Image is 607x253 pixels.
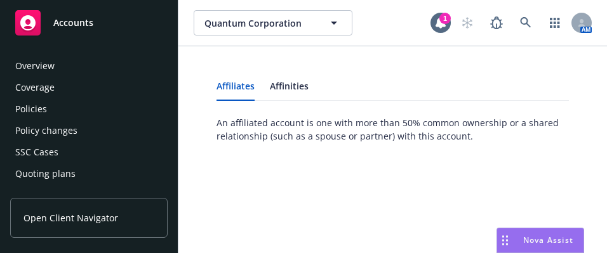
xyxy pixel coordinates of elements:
a: Policies [10,99,168,119]
div: 1 [439,13,451,24]
div: Quoting plans [15,164,76,184]
a: Policy changes [10,120,168,141]
button: Quantum Corporation [194,10,352,36]
div: Contacts [15,185,52,205]
a: Contacts [10,185,168,205]
div: SSC Cases [15,142,58,162]
a: Search [513,10,538,36]
div: Coverage [15,77,55,98]
a: Coverage [10,77,168,98]
a: Accounts [10,5,168,41]
span: Open Client Navigator [23,211,118,224]
div: Drag to move [497,228,513,252]
div: Policy changes [15,120,77,141]
a: Affiliates [217,82,255,100]
span: Nova Assist [523,235,573,245]
span: An affiliated account is one with more than 50% common ownership or a shared relationship (such a... [217,116,569,143]
a: Affinities [270,82,309,100]
div: Policies [15,99,47,119]
a: SSC Cases [10,142,168,162]
span: Quantum Corporation [204,16,314,30]
div: Overview [15,56,55,76]
a: Start snowing [455,10,480,36]
button: Nova Assist [497,228,584,253]
a: Switch app [542,10,568,36]
a: Overview [10,56,168,76]
a: Report a Bug [484,10,509,36]
a: Quoting plans [10,164,168,184]
span: Accounts [53,18,93,28]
